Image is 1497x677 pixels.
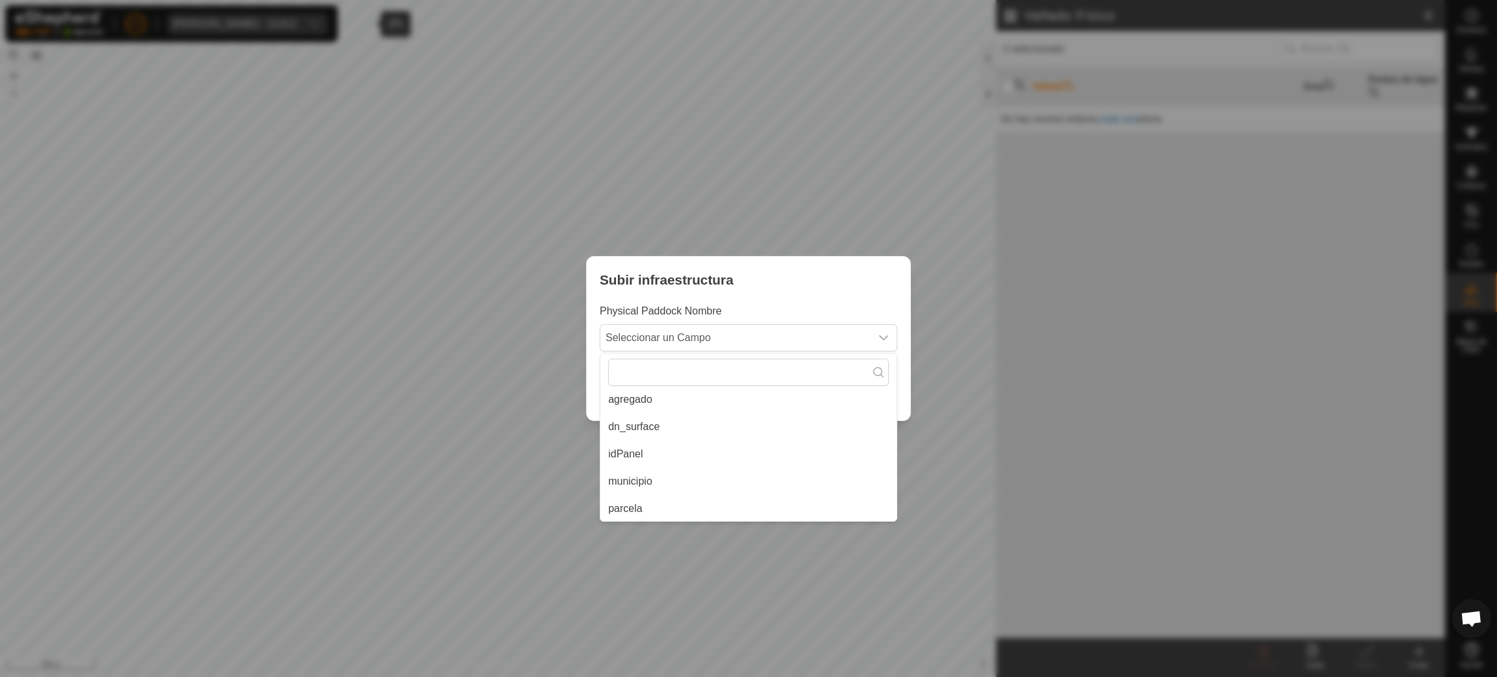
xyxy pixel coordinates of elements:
[600,325,871,351] span: Seleccionar un Campo
[600,441,897,467] li: idPanel
[600,468,897,494] li: municipio
[1452,599,1491,638] div: Chat abierto
[600,496,897,522] li: parcela
[608,419,659,435] span: dn_surface
[608,446,643,462] span: idPanel
[608,474,652,489] span: municipio
[608,501,642,517] span: parcela
[600,303,722,319] label: Physical Paddock Nombre
[871,325,897,351] div: dropdown trigger
[600,270,734,290] span: Subir infraestructura
[600,414,897,440] li: dn_surface
[600,387,897,413] li: agregado
[608,392,652,407] span: agregado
